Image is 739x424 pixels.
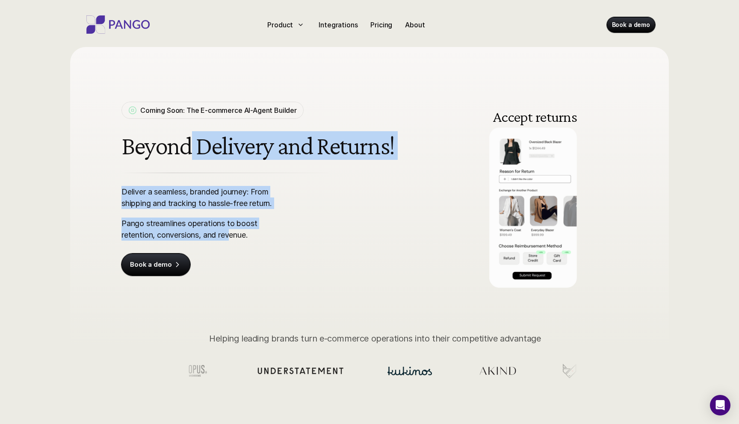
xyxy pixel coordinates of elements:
div: Open Intercom Messenger [710,395,730,415]
p: Pricing [370,20,392,30]
p: Coming Soon: The E-commerce AI-Agent Builder [140,105,297,115]
p: Product [267,20,293,30]
img: Next Arrow [596,183,609,195]
p: Book a demo [130,260,171,269]
p: Deliver a seamless, branded journey: From shipping and tracking to hassle-free return. [121,186,287,209]
a: Integrations [315,18,361,32]
button: Previous [430,183,443,195]
button: Next [596,183,609,195]
img: Pango return management having Branded return portal embedded in the e-commerce company to handle... [435,90,631,288]
a: About [402,18,428,32]
p: Book a demo [612,21,650,29]
img: A branded tracking portal for e-commerce companies, search order ID to track the entire product j... [233,90,429,288]
a: Book a demo [607,17,655,32]
img: Back Arrow [430,183,443,195]
p: About [405,20,425,30]
a: Book a demo [121,253,190,276]
p: Pango streamlines operations to boost retention, conversions, and revenue. [121,218,287,241]
a: Pricing [367,18,396,32]
h1: Beyond Delivery and Returns! [121,132,398,160]
p: Integrations [319,20,358,30]
h3: Accept returns [454,109,616,124]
